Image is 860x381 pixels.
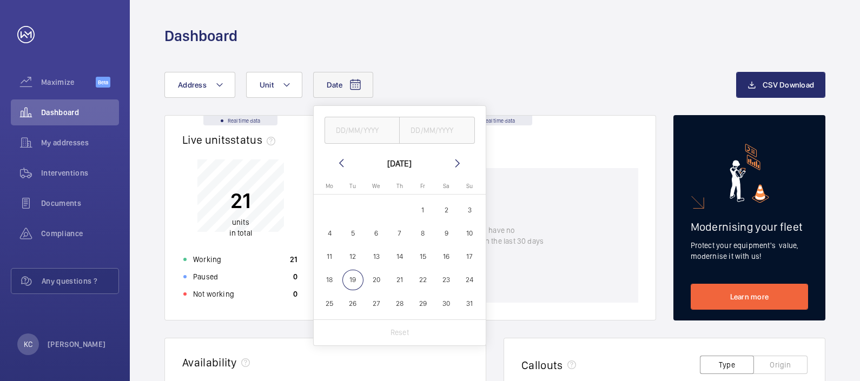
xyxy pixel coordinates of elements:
button: August 14, 2025 [388,245,411,268]
button: August 16, 2025 [434,245,458,268]
span: Maximize [41,77,96,88]
span: CSV Download [763,81,814,89]
span: 20 [366,270,387,291]
button: August 30, 2025 [434,292,458,315]
div: Real time data [458,116,532,125]
button: August 31, 2025 [458,292,481,315]
button: August 27, 2025 [365,292,388,315]
h2: Callouts [521,358,563,372]
button: August 5, 2025 [341,222,365,245]
span: Compliance [41,228,119,239]
h2: Live units [182,133,280,146]
span: Su [466,183,473,190]
span: 10 [459,223,480,244]
span: Date [327,81,342,89]
p: [PERSON_NAME] [48,339,106,350]
button: August 7, 2025 [388,222,411,245]
button: August 21, 2025 [388,268,411,291]
span: 31 [459,293,480,314]
button: August 8, 2025 [411,222,434,245]
span: 16 [436,246,457,267]
span: 12 [342,246,363,267]
button: August 19, 2025 [341,268,365,291]
p: KC [24,339,32,350]
h2: Modernising your fleet [691,220,809,233]
span: 11 [319,246,340,267]
p: You have no rogue unit in the last 30 days [446,225,544,246]
span: 17 [459,246,480,267]
span: 29 [412,293,433,314]
button: August 28, 2025 [388,292,411,315]
button: August 15, 2025 [411,245,434,268]
span: 8 [412,223,433,244]
span: Documents [41,198,119,209]
span: Any questions ? [42,276,118,286]
span: 25 [319,293,340,314]
button: Origin [753,356,808,374]
button: August 25, 2025 [318,292,341,315]
p: Paused [193,271,218,282]
input: DD/MM/YYYY [325,117,400,144]
span: 26 [342,293,363,314]
span: 22 [412,270,433,291]
span: 13 [366,246,387,267]
button: August 11, 2025 [318,245,341,268]
button: August 9, 2025 [434,222,458,245]
span: Fr [420,183,425,190]
span: 14 [389,246,410,267]
button: August 4, 2025 [318,222,341,245]
div: Real time data [203,116,277,125]
button: August 12, 2025 [341,245,365,268]
span: Th [396,183,403,190]
span: We [372,183,380,190]
p: 21 [290,254,298,265]
span: Tu [349,183,356,190]
span: Interventions [41,168,119,178]
span: 21 [389,270,410,291]
button: August 17, 2025 [458,245,481,268]
span: 2 [436,199,457,220]
p: Protect your equipment's value, modernise it with us! [691,240,809,262]
span: Dashboard [41,107,119,118]
h2: Availability [182,356,237,369]
span: 1 [412,199,433,220]
span: 7 [389,223,410,244]
button: August 3, 2025 [458,198,481,222]
button: August 29, 2025 [411,292,434,315]
button: August 24, 2025 [458,268,481,291]
p: 0 [293,271,297,282]
span: 23 [436,270,457,291]
span: 18 [319,270,340,291]
span: My addresses [41,137,119,148]
span: status [230,133,280,146]
button: August 2, 2025 [434,198,458,222]
span: 4 [319,223,340,244]
button: August 22, 2025 [411,268,434,291]
button: August 23, 2025 [434,268,458,291]
span: 30 [436,293,457,314]
span: 9 [436,223,457,244]
span: Address [178,81,207,89]
button: August 13, 2025 [365,245,388,268]
span: Beta [96,77,110,88]
button: CSV Download [736,72,825,98]
a: Learn more [691,284,809,310]
span: 6 [366,223,387,244]
span: Unit [260,81,274,89]
button: August 18, 2025 [318,268,341,291]
span: 24 [459,270,480,291]
p: 21 [229,187,252,214]
span: Mo [326,183,333,190]
button: Date [313,72,373,98]
input: DD/MM/YYYY [399,117,475,144]
span: Sa [443,183,449,190]
button: Address [164,72,235,98]
button: Unit [246,72,302,98]
p: Reset [391,327,409,338]
span: 28 [389,293,410,314]
span: 15 [412,246,433,267]
div: [DATE] [387,157,412,170]
span: 5 [342,223,363,244]
h1: Dashboard [164,26,237,46]
p: 0 [293,289,297,299]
